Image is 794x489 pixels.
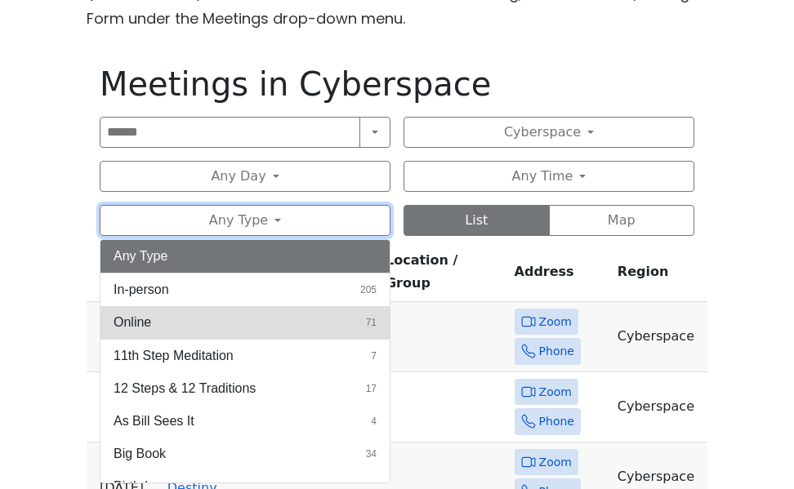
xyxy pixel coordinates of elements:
[404,205,550,236] button: List
[114,444,166,464] span: Big Book
[100,372,390,405] button: 12 Steps & 12 Traditions17 results
[114,379,256,398] span: 12 Steps & 12 Traditions
[87,249,161,302] th: Time
[100,438,390,470] button: Big Book34 results
[539,382,572,402] span: Zoom
[114,346,234,366] span: 11th Step Meditation
[379,249,508,302] th: Location / Group
[371,349,377,363] span: 7 results
[100,340,390,372] button: 11th Step Meditation7 results
[611,302,707,372] td: Cyberspace
[508,249,611,302] th: Address
[100,405,390,438] button: As Bill Sees It4 results
[539,411,574,432] span: Phone
[539,312,572,332] span: Zoom
[114,411,194,431] span: As Bill Sees It
[114,280,169,300] span: In-person
[371,414,377,429] span: 4 results
[100,205,390,236] button: Any Type
[100,240,390,273] button: Any Type
[366,381,377,396] span: 17 results
[100,273,390,306] button: In-person205 results
[100,64,694,104] h1: Meetings in Cyberspace
[100,117,360,148] input: Search
[611,372,707,442] td: Cyberspace
[100,306,390,339] button: Online71 results
[549,205,695,236] button: Map
[100,161,390,192] button: Any Day
[404,161,694,192] button: Any Time
[366,315,377,330] span: 71 results
[359,117,390,148] button: Search
[539,452,572,473] span: Zoom
[539,341,574,362] span: Phone
[404,117,694,148] button: Cyberspace
[360,282,377,297] span: 205 results
[366,447,377,461] span: 34 results
[611,249,707,302] th: Region
[100,239,390,484] div: Any Type
[114,313,151,332] span: Online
